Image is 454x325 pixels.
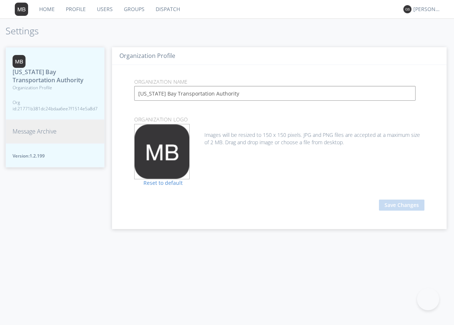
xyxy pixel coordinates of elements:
[134,86,416,101] input: Enter Organization Name
[13,153,98,159] span: Version: 1.2.199
[13,84,98,91] span: Organization Profile
[134,124,424,146] div: Images will be resized to 150 x 150 pixels. JPG and PNG files are accepted at a maximum size of 2...
[403,5,411,13] img: 373638.png
[129,115,430,124] p: Organization Logo
[6,47,105,120] button: [US_STATE] Bay Transportation AuthorityOrganization ProfileOrg id:21771b381dc24bdaa6ee7f1514e5a8d7
[413,6,441,13] div: [PERSON_NAME]
[129,78,430,86] p: Organization Name
[6,120,105,144] button: Message Archive
[13,127,57,136] span: Message Archive
[13,99,98,112] span: Org id: 21771b381dc24bdaa6ee7f1514e5a8d7
[6,144,105,167] button: Version:1.2.199
[135,124,189,179] img: 373638.png
[13,68,98,85] span: [US_STATE] Bay Transportation Authority
[379,200,424,211] button: Save Changes
[15,3,28,16] img: 373638.png
[119,53,439,59] h3: Organization Profile
[13,55,26,68] img: 373638.png
[417,288,439,310] iframe: Toggle Customer Support
[134,179,183,186] a: Reset to default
